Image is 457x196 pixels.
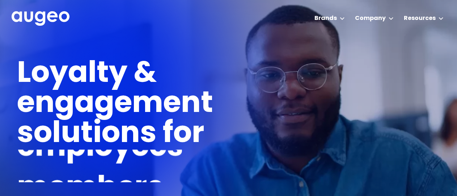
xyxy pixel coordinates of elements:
[404,14,436,23] div: Resources
[314,14,337,23] div: Brands
[17,59,330,150] h1: Loyalty & engagement solutions for
[355,14,386,23] div: Company
[12,11,69,26] img: Augeo's full logo in white.
[12,11,69,26] a: home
